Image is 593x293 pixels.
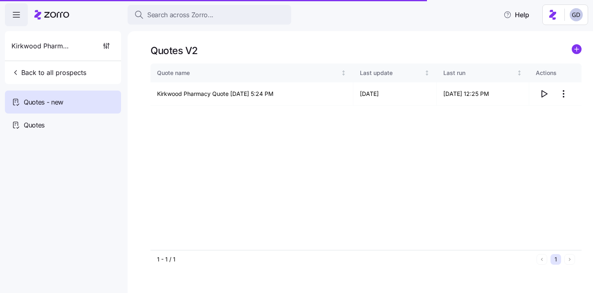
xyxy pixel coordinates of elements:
[424,70,430,76] div: Not sorted
[11,68,86,77] span: Back to all prospects
[443,68,515,77] div: Last run
[11,41,70,51] span: Kirkwood Pharmacy
[503,10,529,20] span: Help
[150,64,353,82] th: Quote nameNot sorted
[536,68,575,77] div: Actions
[128,5,291,25] button: Search across Zorro...
[24,97,63,107] span: Quotes - new
[537,254,547,265] button: Previous page
[5,91,121,114] a: Quotes - new
[147,10,213,20] span: Search across Zorro...
[353,64,437,82] th: Last updateNot sorted
[572,44,582,54] svg: add icon
[570,8,583,21] img: 68a7f73c8a3f673b81c40441e24bb121
[360,68,422,77] div: Last update
[517,70,522,76] div: Not sorted
[437,82,529,106] td: [DATE] 12:25 PM
[572,44,582,57] a: add icon
[5,114,121,136] a: Quotes
[437,64,529,82] th: Last runNot sorted
[24,120,45,130] span: Quotes
[550,254,561,265] button: 1
[341,70,346,76] div: Not sorted
[157,255,533,263] div: 1 - 1 / 1
[353,82,437,106] td: [DATE]
[150,82,353,106] td: Kirkwood Pharmacy Quote [DATE] 5:24 PM
[157,68,339,77] div: Quote name
[497,7,536,23] button: Help
[8,64,90,81] button: Back to all prospects
[564,254,575,265] button: Next page
[150,44,198,57] h1: Quotes V2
